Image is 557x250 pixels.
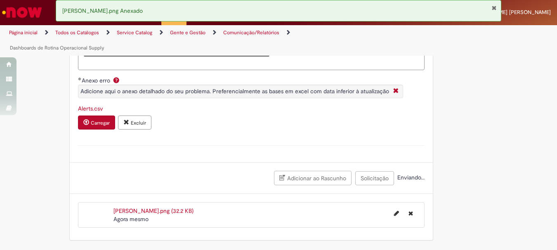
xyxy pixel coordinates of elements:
a: Dashboards de Rotina Operacional Supply [10,45,104,51]
button: Excluir anexo Alerts.csv [118,116,151,130]
span: Obrigatório Preenchido [78,77,82,80]
img: ServiceNow [1,4,43,21]
button: Editar nome de arquivo Rubin.png [389,207,404,220]
span: Agora mesmo [113,215,149,223]
a: Download de Alerts.csv [78,105,103,112]
a: Página inicial [9,29,38,36]
button: Carregar anexo de Anexo erro Required [78,116,115,130]
time: 29/09/2025 18:34:46 [113,215,149,223]
button: Fechar Notificação [491,5,497,11]
span: Enviando... [396,174,425,181]
span: Anexo erro [82,77,112,84]
small: Excluir [131,120,146,126]
i: Fechar More information Por question_anexo_erro [391,87,401,96]
a: Gente e Gestão [170,29,205,36]
textarea: Descrição detalhada do erro [78,48,425,70]
span: Ajuda para Anexo erro [111,77,121,83]
a: Todos os Catálogos [55,29,99,36]
a: Service Catalog [117,29,152,36]
span: [PERSON_NAME].png Anexado [62,7,143,14]
a: Comunicação/Relatórios [223,29,279,36]
a: [PERSON_NAME].png (32.2 KB) [113,207,194,215]
small: Carregar [91,120,110,126]
ul: Trilhas de página [6,25,365,56]
button: Excluir Rubin.png [404,207,418,220]
span: Adicione aqui o anexo detalhado do seu problema. Preferencialmente as bases em excel com data inf... [80,87,389,95]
